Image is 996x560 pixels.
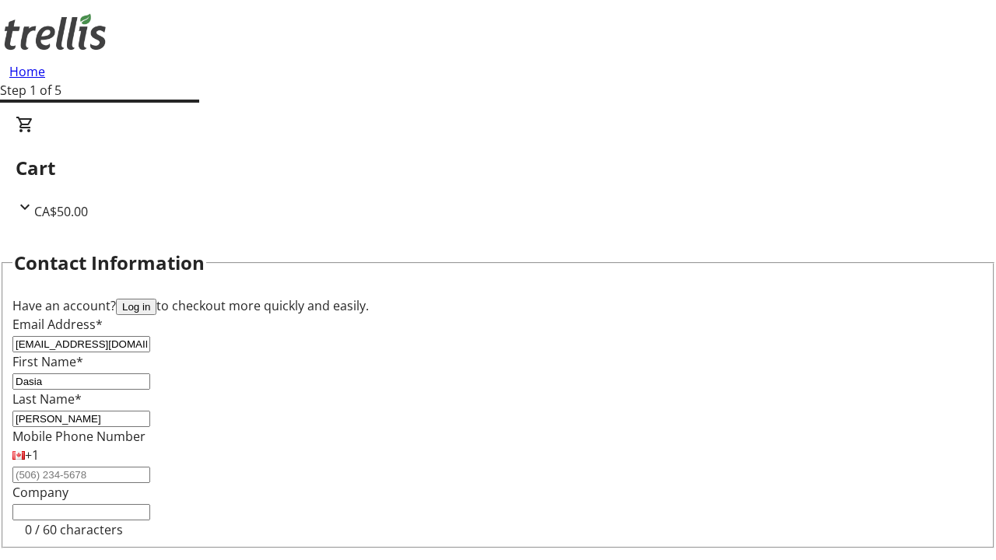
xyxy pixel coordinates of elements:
label: Last Name* [12,390,82,408]
span: CA$50.00 [34,203,88,220]
tr-character-limit: 0 / 60 characters [25,521,123,538]
h2: Cart [16,154,980,182]
div: Have an account? to checkout more quickly and easily. [12,296,984,315]
label: First Name* [12,353,83,370]
div: CartCA$50.00 [16,115,980,221]
input: (506) 234-5678 [12,467,150,483]
button: Log in [116,299,156,315]
label: Mobile Phone Number [12,428,146,445]
h2: Contact Information [14,249,205,277]
label: Company [12,484,68,501]
label: Email Address* [12,316,103,333]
